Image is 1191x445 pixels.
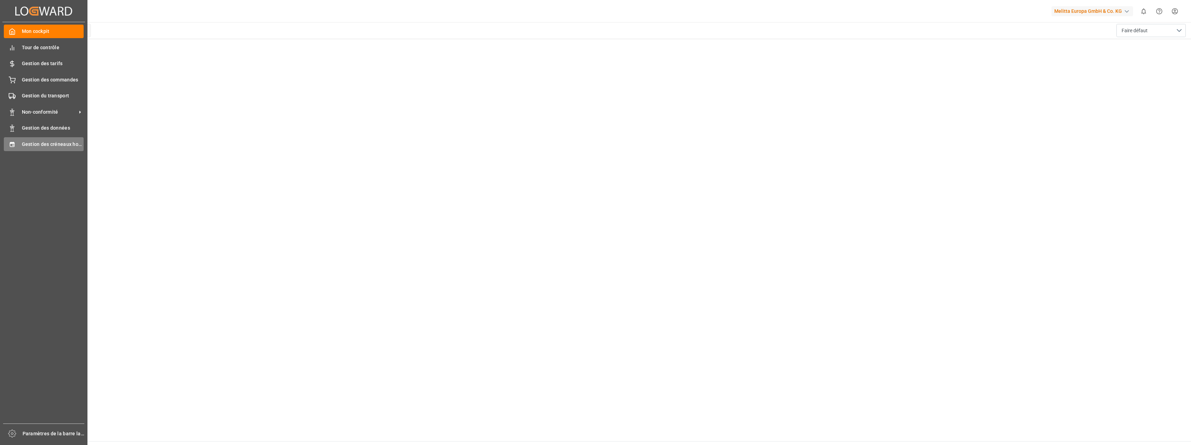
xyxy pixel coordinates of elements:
span: Mon cockpit [22,28,84,35]
span: Paramètres de la barre latérale [23,430,85,437]
span: Faire défaut [1122,27,1148,34]
a: Gestion des tarifs [4,57,84,70]
a: Gestion des commandes [4,73,84,86]
a: Gestion des données [4,121,84,135]
span: Tour de contrôle [22,44,84,51]
span: Gestion des commandes [22,76,84,84]
button: Melitta Europa GmbH & Co. KG [1051,5,1136,18]
button: Ouvrir le menu [1116,24,1186,37]
a: Gestion du transport [4,89,84,103]
span: Gestion des données [22,124,84,132]
span: Gestion des tarifs [22,60,84,67]
a: Mon cockpit [4,25,84,38]
a: Gestion des créneaux horaires [4,137,84,151]
button: Centre d’aide [1151,3,1167,19]
span: Non-conformité [22,108,77,116]
span: Gestion des créneaux horaires [22,141,84,148]
button: Afficher 0 nouvelles notifications [1136,3,1151,19]
font: Melitta Europa GmbH & Co. KG [1054,8,1122,15]
span: Gestion du transport [22,92,84,99]
a: Tour de contrôle [4,41,84,54]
